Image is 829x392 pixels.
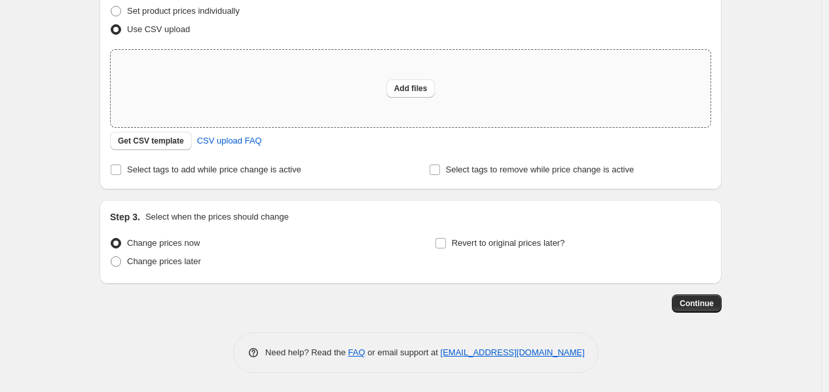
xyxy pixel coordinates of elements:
span: Set product prices individually [127,6,240,16]
span: Change prices later [127,256,201,266]
span: Need help? Read the [265,347,348,357]
a: FAQ [348,347,365,357]
span: Revert to original prices later? [452,238,565,248]
span: Select tags to remove while price change is active [446,165,635,174]
span: Get CSV template [118,136,184,146]
button: Get CSV template [110,132,192,150]
span: Use CSV upload [127,24,190,34]
span: Continue [680,298,714,309]
a: CSV upload FAQ [189,130,270,151]
h2: Step 3. [110,210,140,224]
span: Select tags to add while price change is active [127,165,301,174]
button: Add files [386,79,435,98]
p: Select when the prices should change [145,210,289,224]
span: Add files [394,83,428,94]
a: [EMAIL_ADDRESS][DOMAIN_NAME] [441,347,585,357]
span: CSV upload FAQ [197,134,262,147]
span: Change prices now [127,238,200,248]
button: Continue [672,294,722,313]
span: or email support at [365,347,441,357]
